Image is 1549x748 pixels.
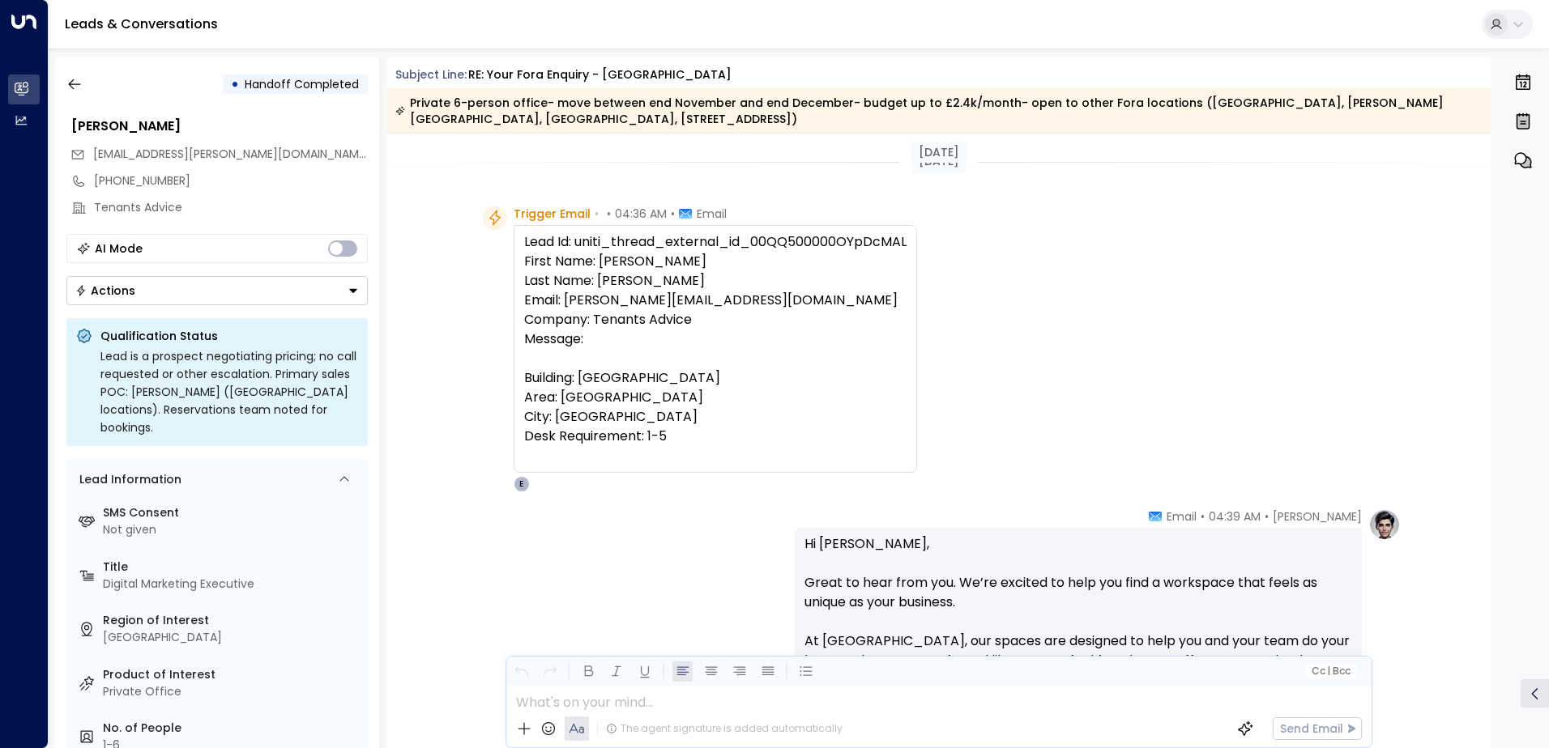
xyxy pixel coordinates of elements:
[1265,508,1269,525] span: •
[1311,665,1350,677] span: Cc Bcc
[1273,508,1362,525] span: [PERSON_NAME]
[671,206,675,222] span: •
[65,15,218,33] a: Leads & Conversations
[100,328,358,344] p: Qualification Status
[395,95,1482,127] div: Private 6-person office- move between end November and end December- budget up to £2.4k/month- op...
[231,70,239,99] div: •
[93,146,368,163] span: caitie.kennedy@tenantsadvice.co.uk
[911,142,967,163] div: [DATE]
[94,199,368,216] div: Tenants Advice
[1167,508,1197,525] span: Email
[1327,665,1330,677] span: |
[75,283,135,298] div: Actions
[697,206,727,222] span: Email
[95,240,143,257] div: AI Mode
[66,276,368,305] div: Button group with a nested menu
[103,683,361,700] div: Private Office
[607,206,611,222] span: •
[103,666,361,683] label: Product of Interest
[103,504,361,521] label: SMS Consent
[103,576,361,593] div: Digital Marketing Executive
[468,66,732,83] div: RE: Your Fora Enquiry - [GEOGRAPHIC_DATA]
[595,206,599,222] span: •
[511,661,531,682] button: Undo
[103,720,361,737] label: No. of People
[103,629,361,646] div: [GEOGRAPHIC_DATA]
[606,721,843,736] div: The agent signature is added automatically
[615,206,667,222] span: 04:36 AM
[66,276,368,305] button: Actions
[74,471,181,488] div: Lead Information
[245,76,359,92] span: Handoff Completed
[1201,508,1205,525] span: •
[103,612,361,629] label: Region of Interest
[103,521,361,538] div: Not given
[540,661,560,682] button: Redo
[1209,508,1261,525] span: 04:39 AM
[94,172,368,189] div: [PHONE_NUMBER]
[514,206,591,222] span: Trigger Email
[100,347,358,436] div: Lead is a prospect negotiating pricing; no call requested or other escalation. Primary sales POC:...
[514,476,530,492] div: E
[1304,664,1356,679] button: Cc|Bcc
[103,559,361,576] label: Title
[395,66,467,83] span: Subject Line:
[93,146,369,162] span: [EMAIL_ADDRESS][PERSON_NAME][DOMAIN_NAME]
[71,117,368,136] div: [PERSON_NAME]
[1368,508,1401,541] img: profile-logo.png
[524,232,907,465] div: Lead Id: uniti_thread_external_id_00QQ500000OYpDcMAL First Name: [PERSON_NAME] Last Name: [PERSON...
